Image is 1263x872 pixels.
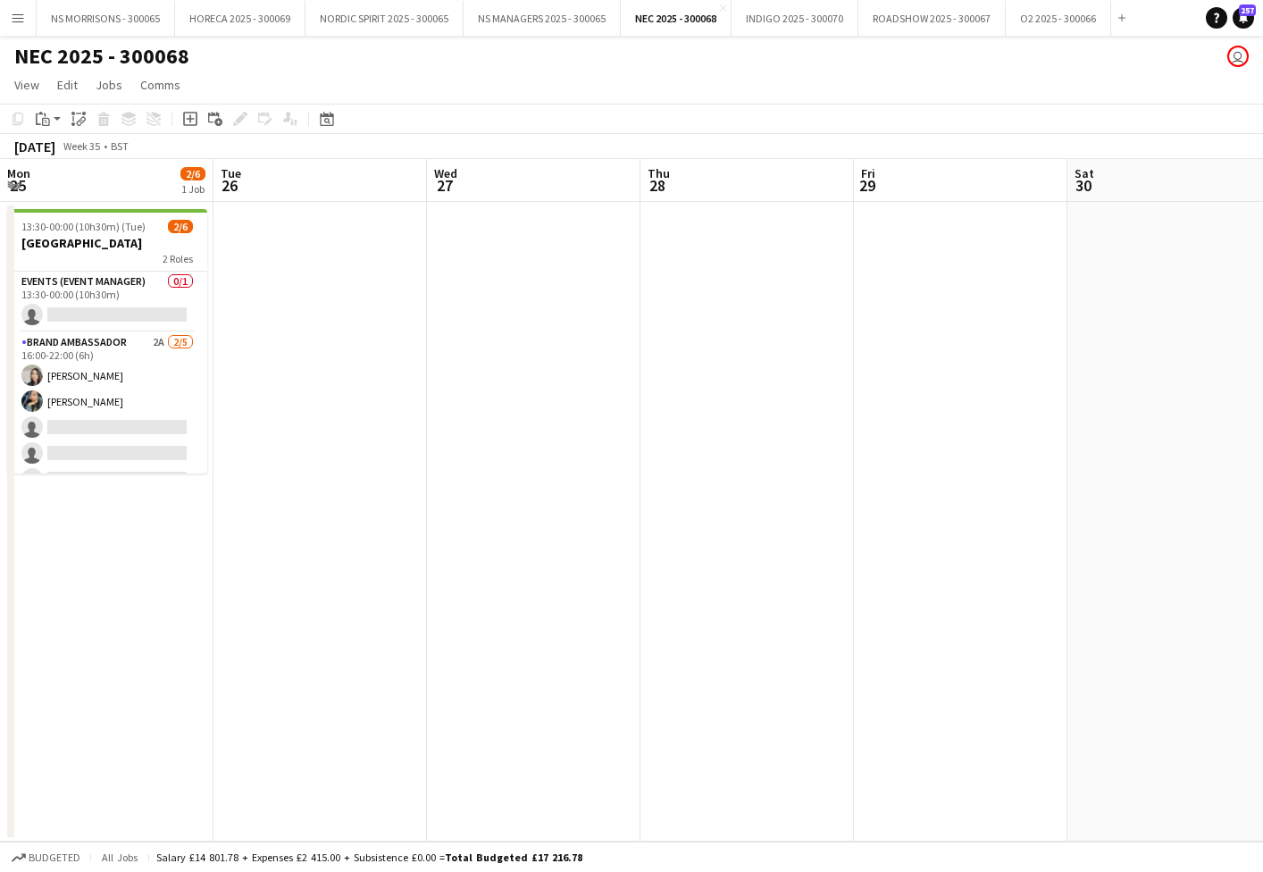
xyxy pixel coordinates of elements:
span: View [14,77,39,93]
span: 2/6 [168,220,193,233]
app-card-role: Brand Ambassador2A2/516:00-22:00 (6h)[PERSON_NAME][PERSON_NAME] [7,332,207,497]
span: Total Budgeted £17 216.78 [445,851,582,864]
button: ROADSHOW 2025 - 300067 [858,1,1006,36]
button: HORECA 2025 - 300069 [175,1,305,36]
span: 13:30-00:00 (10h30m) (Tue) [21,220,146,233]
span: Thu [648,165,670,181]
span: Week 35 [59,139,104,153]
span: 28 [645,175,670,196]
a: Comms [133,73,188,96]
div: Salary £14 801.78 + Expenses £2 415.00 + Subsistence £0.00 = [156,851,582,864]
button: Budgeted [9,848,83,868]
h1: NEC 2025 - 300068 [14,43,189,70]
button: NS MANAGERS 2025 - 300065 [464,1,621,36]
span: Sat [1075,165,1094,181]
div: 1 Job [181,182,205,196]
span: All jobs [98,851,141,864]
span: 257 [1239,4,1256,16]
span: 29 [858,175,875,196]
button: NEC 2025 - 300068 [621,1,732,36]
span: Comms [140,77,180,93]
button: NORDIC SPIRIT 2025 - 300065 [305,1,464,36]
div: BST [111,139,129,153]
span: Mon [7,165,30,181]
button: INDIGO 2025 - 300070 [732,1,858,36]
a: View [7,73,46,96]
app-card-role: Events (Event Manager)0/113:30-00:00 (10h30m) [7,272,207,332]
span: Wed [434,165,457,181]
span: Tue [221,165,241,181]
button: O2 2025 - 300066 [1006,1,1111,36]
h3: [GEOGRAPHIC_DATA] [7,235,207,251]
a: Jobs [88,73,130,96]
span: 26 [218,175,241,196]
span: Jobs [96,77,122,93]
span: Edit [57,77,78,93]
button: NS MORRISONS - 300065 [37,1,175,36]
span: 30 [1072,175,1094,196]
div: [DATE] [14,138,55,155]
span: Budgeted [29,851,80,864]
a: Edit [50,73,85,96]
app-user-avatar: Closer Payroll [1227,46,1249,67]
span: Fri [861,165,875,181]
span: 25 [4,175,30,196]
a: 257 [1233,7,1254,29]
span: 2/6 [180,167,205,180]
span: 27 [431,175,457,196]
app-job-card: 13:30-00:00 (10h30m) (Tue)2/6[GEOGRAPHIC_DATA]2 RolesEvents (Event Manager)0/113:30-00:00 (10h30m... [7,209,207,474]
span: 2 Roles [163,252,193,265]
